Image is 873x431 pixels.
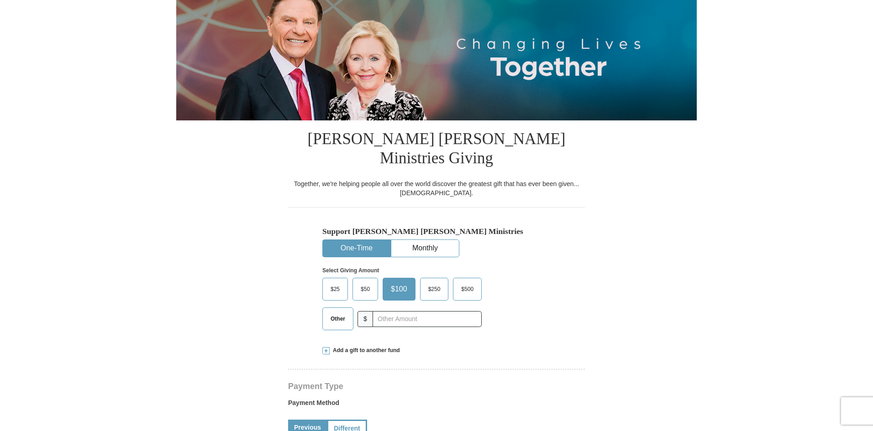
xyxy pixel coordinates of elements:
[457,282,478,296] span: $500
[323,240,390,257] button: One-Time
[356,282,374,296] span: $50
[326,312,350,326] span: Other
[288,383,585,390] h4: Payment Type
[288,179,585,197] div: Together, we're helping people all over the world discover the greatest gift that has ever been g...
[330,347,400,354] span: Add a gift to another fund
[391,240,459,257] button: Monthly
[373,311,482,327] input: Other Amount
[386,282,412,296] span: $100
[288,120,585,179] h1: [PERSON_NAME] [PERSON_NAME] Ministries Giving
[358,311,373,327] span: $
[322,267,379,274] strong: Select Giving Amount
[424,282,445,296] span: $250
[326,282,344,296] span: $25
[322,227,551,236] h5: Support [PERSON_NAME] [PERSON_NAME] Ministries
[288,398,585,412] label: Payment Method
